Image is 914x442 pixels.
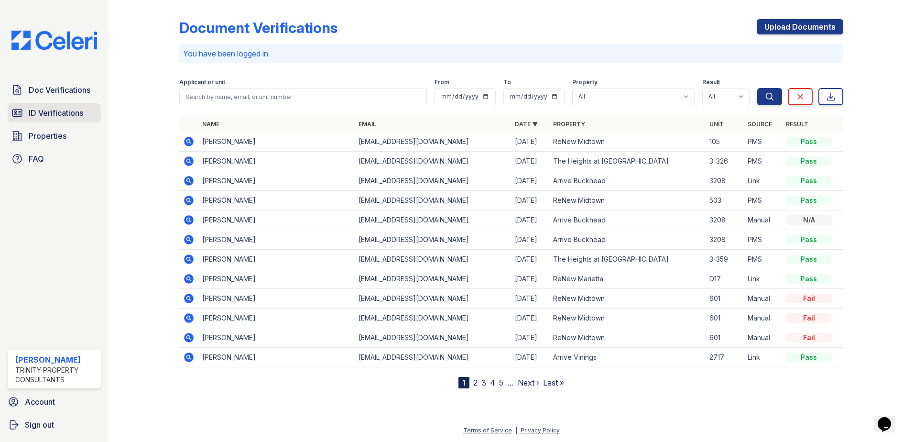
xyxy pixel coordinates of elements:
td: Arrive Buckhead [549,210,706,230]
div: Pass [786,254,832,264]
td: PMS [744,191,782,210]
td: [PERSON_NAME] [198,171,355,191]
label: Property [572,78,598,86]
td: [DATE] [511,132,549,152]
td: D17 [706,269,744,289]
td: [EMAIL_ADDRESS][DOMAIN_NAME] [355,309,511,328]
td: [DATE] [511,171,549,191]
td: [PERSON_NAME] [198,210,355,230]
td: [DATE] [511,328,549,348]
td: Manual [744,210,782,230]
td: 601 [706,289,744,309]
td: [PERSON_NAME] [198,348,355,367]
div: Pass [786,353,832,362]
td: [PERSON_NAME] [198,132,355,152]
td: [DATE] [511,230,549,250]
div: Pass [786,235,832,244]
a: Date ▼ [515,121,538,128]
td: 503 [706,191,744,210]
div: Pass [786,137,832,146]
td: [EMAIL_ADDRESS][DOMAIN_NAME] [355,230,511,250]
label: Result [702,78,720,86]
td: [PERSON_NAME] [198,328,355,348]
label: To [503,78,511,86]
td: The Heights at [GEOGRAPHIC_DATA] [549,152,706,171]
a: Name [202,121,219,128]
a: FAQ [8,149,101,168]
td: [DATE] [511,309,549,328]
td: [PERSON_NAME] [198,269,355,289]
td: [EMAIL_ADDRESS][DOMAIN_NAME] [355,348,511,367]
a: Property [553,121,585,128]
td: ReNew Marietta [549,269,706,289]
span: Account [25,396,55,408]
div: Pass [786,196,832,205]
td: [EMAIL_ADDRESS][DOMAIN_NAME] [355,269,511,289]
td: Arrive Buckhead [549,171,706,191]
td: [EMAIL_ADDRESS][DOMAIN_NAME] [355,250,511,269]
td: PMS [744,132,782,152]
div: Fail [786,313,832,323]
td: 601 [706,328,744,348]
a: Last » [543,378,564,387]
td: The Heights at [GEOGRAPHIC_DATA] [549,250,706,269]
td: 3-359 [706,250,744,269]
td: [EMAIL_ADDRESS][DOMAIN_NAME] [355,210,511,230]
td: Manual [744,289,782,309]
td: [DATE] [511,269,549,289]
td: PMS [744,230,782,250]
td: [PERSON_NAME] [198,250,355,269]
iframe: chat widget [874,404,904,432]
td: [PERSON_NAME] [198,230,355,250]
div: [PERSON_NAME] [15,354,97,365]
td: ReNew Midtown [549,132,706,152]
td: 601 [706,309,744,328]
td: Link [744,171,782,191]
td: [DATE] [511,210,549,230]
div: Pass [786,176,832,186]
a: 5 [499,378,503,387]
td: Arrive Vinings [549,348,706,367]
a: ID Verifications [8,103,101,122]
td: ReNew Midtown [549,289,706,309]
div: Pass [786,274,832,284]
span: … [507,377,514,388]
td: [DATE] [511,152,549,171]
td: [EMAIL_ADDRESS][DOMAIN_NAME] [355,171,511,191]
span: FAQ [29,153,44,165]
a: Properties [8,126,101,145]
a: Result [786,121,808,128]
td: [EMAIL_ADDRESS][DOMAIN_NAME] [355,289,511,309]
td: [EMAIL_ADDRESS][DOMAIN_NAME] [355,191,511,210]
a: Unit [709,121,724,128]
td: PMS [744,152,782,171]
td: ReNew Midtown [549,328,706,348]
td: ReNew Midtown [549,191,706,210]
td: 3208 [706,230,744,250]
td: Link [744,348,782,367]
p: You have been logged in [183,48,839,59]
a: Source [748,121,772,128]
label: Applicant or unit [179,78,225,86]
span: Doc Verifications [29,84,90,96]
div: Fail [786,333,832,343]
span: Sign out [25,419,54,431]
td: 3208 [706,171,744,191]
td: [PERSON_NAME] [198,191,355,210]
div: | [515,427,517,434]
td: ReNew Midtown [549,309,706,328]
td: Arrive Buckhead [549,230,706,250]
td: Manual [744,309,782,328]
div: Fail [786,294,832,303]
a: Sign out [4,415,105,434]
div: Document Verifications [179,19,337,36]
div: Pass [786,156,832,166]
span: Properties [29,130,66,142]
td: [DATE] [511,191,549,210]
div: 1 [458,377,469,388]
a: Terms of Service [463,427,512,434]
a: 4 [490,378,495,387]
label: From [435,78,449,86]
td: [PERSON_NAME] [198,309,355,328]
td: PMS [744,250,782,269]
